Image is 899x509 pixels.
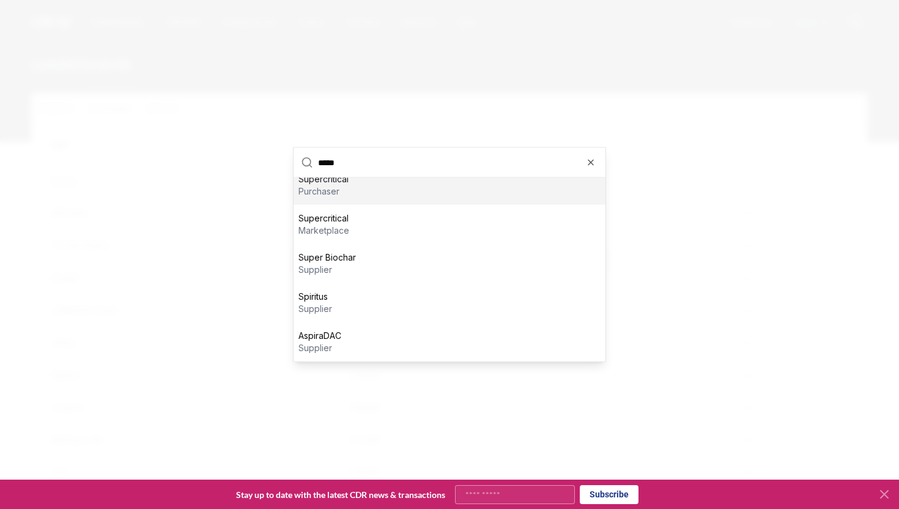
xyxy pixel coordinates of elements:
p: Supercritical [298,212,349,225]
p: Super Biochar [298,251,356,264]
p: supplier [298,342,341,354]
p: supplier [298,303,332,315]
p: Supercritical [298,173,349,185]
p: marketplace [298,225,349,237]
p: AspiraDAC [298,330,341,342]
p: purchaser [298,185,349,198]
p: supplier [298,264,356,276]
p: Spiritus [298,291,332,303]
